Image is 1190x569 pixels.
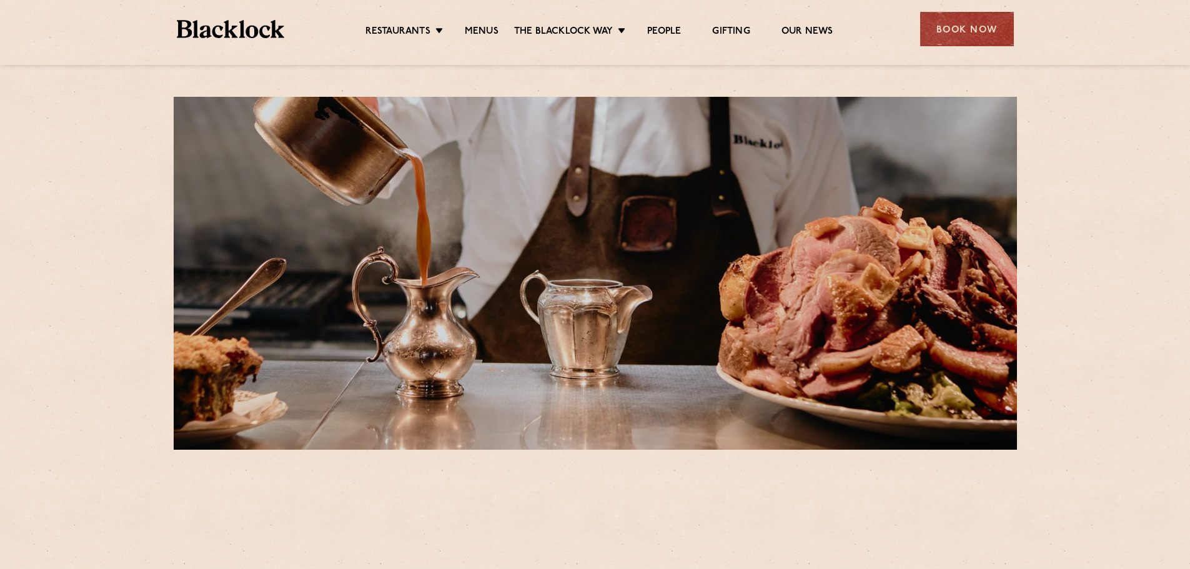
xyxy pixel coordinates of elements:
a: Restaurants [365,26,430,39]
a: Menus [465,26,498,39]
a: People [647,26,681,39]
a: Gifting [712,26,750,39]
a: Our News [781,26,833,39]
div: Book Now [920,12,1014,46]
img: BL_Textured_Logo-footer-cropped.svg [177,20,285,38]
a: The Blacklock Way [514,26,613,39]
